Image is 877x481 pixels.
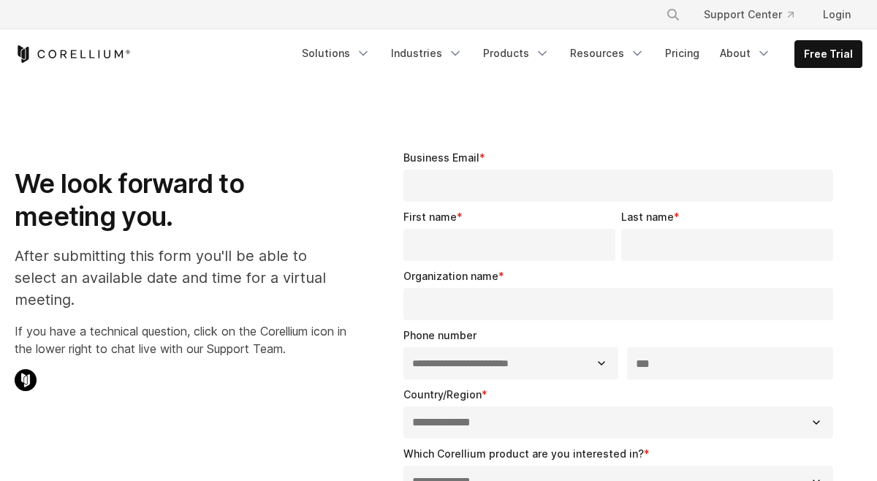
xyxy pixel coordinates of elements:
[474,40,558,67] a: Products
[811,1,862,28] a: Login
[403,270,498,282] span: Organization name
[795,41,862,67] a: Free Trial
[403,447,644,460] span: Which Corellium product are you interested in?
[561,40,653,67] a: Resources
[660,1,686,28] button: Search
[15,45,131,63] a: Corellium Home
[382,40,471,67] a: Industries
[15,245,351,311] p: After submitting this form you'll be able to select an available date and time for a virtual meet...
[711,40,780,67] a: About
[648,1,862,28] div: Navigation Menu
[656,40,708,67] a: Pricing
[15,369,37,391] img: Corellium Chat Icon
[15,322,351,357] p: If you have a technical question, click on the Corellium icon in the lower right to chat live wit...
[403,151,479,164] span: Business Email
[403,329,477,341] span: Phone number
[15,167,351,233] h1: We look forward to meeting you.
[293,40,379,67] a: Solutions
[692,1,805,28] a: Support Center
[403,211,457,223] span: First name
[621,211,674,223] span: Last name
[403,388,482,401] span: Country/Region
[293,40,862,68] div: Navigation Menu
